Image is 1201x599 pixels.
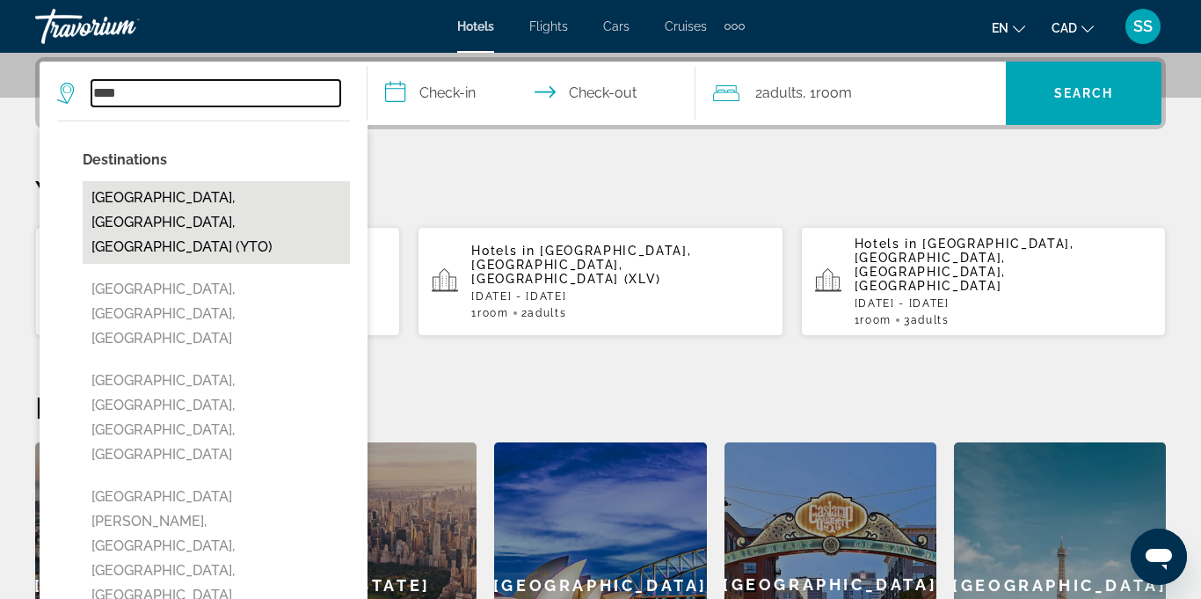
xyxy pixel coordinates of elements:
[803,81,852,106] span: , 1
[521,307,567,319] span: 2
[855,237,1074,293] span: [GEOGRAPHIC_DATA], [GEOGRAPHIC_DATA], [GEOGRAPHIC_DATA], [GEOGRAPHIC_DATA]
[418,226,782,337] button: Hotels in [GEOGRAPHIC_DATA], [GEOGRAPHIC_DATA], [GEOGRAPHIC_DATA] (XLV)[DATE] - [DATE]1Room2Adults
[855,237,918,251] span: Hotels in
[471,244,535,258] span: Hotels in
[904,314,950,326] span: 3
[665,19,707,33] a: Cruises
[762,84,803,101] span: Adults
[801,226,1166,337] button: Hotels in [GEOGRAPHIC_DATA], [GEOGRAPHIC_DATA], [GEOGRAPHIC_DATA], [GEOGRAPHIC_DATA][DATE] - [DAT...
[603,19,630,33] a: Cars
[992,21,1008,35] span: en
[35,226,400,337] button: Hotels in [GEOGRAPHIC_DATA], [GEOGRAPHIC_DATA] ([GEOGRAPHIC_DATA])[DATE] - [DATE]1Room2Adults
[1054,86,1114,100] span: Search
[724,12,745,40] button: Extra navigation items
[860,314,892,326] span: Room
[992,15,1025,40] button: Change language
[855,314,892,326] span: 1
[83,181,350,264] button: [GEOGRAPHIC_DATA], [GEOGRAPHIC_DATA], [GEOGRAPHIC_DATA] (YTO)
[695,62,1006,125] button: Travelers: 2 adults, 0 children
[477,307,509,319] span: Room
[83,273,350,355] button: [GEOGRAPHIC_DATA], [GEOGRAPHIC_DATA], [GEOGRAPHIC_DATA]
[471,290,768,303] p: [DATE] - [DATE]
[35,4,211,49] a: Travorium
[1052,15,1094,40] button: Change currency
[755,81,803,106] span: 2
[471,244,691,286] span: [GEOGRAPHIC_DATA], [GEOGRAPHIC_DATA], [GEOGRAPHIC_DATA] (XLV)
[911,314,950,326] span: Adults
[1133,18,1153,35] span: SS
[1006,62,1161,125] button: Search
[1120,8,1166,45] button: User Menu
[40,62,1161,125] div: Search widget
[35,173,1166,208] p: Your Recent Searches
[35,390,1166,425] h2: Featured Destinations
[528,307,566,319] span: Adults
[83,364,350,471] button: [GEOGRAPHIC_DATA], [GEOGRAPHIC_DATA], [GEOGRAPHIC_DATA], [GEOGRAPHIC_DATA]
[1131,529,1187,585] iframe: Button to launch messaging window
[529,19,568,33] a: Flights
[457,19,494,33] a: Hotels
[816,84,852,101] span: Room
[1052,21,1077,35] span: CAD
[471,307,508,319] span: 1
[83,148,350,172] p: Destinations
[855,297,1152,310] p: [DATE] - [DATE]
[368,62,695,125] button: Check in and out dates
